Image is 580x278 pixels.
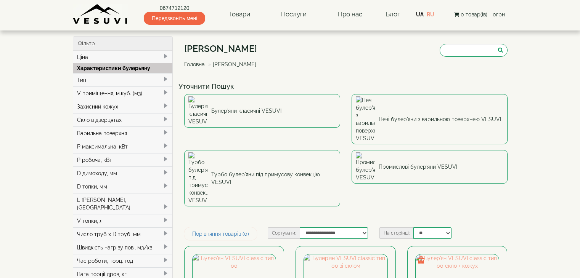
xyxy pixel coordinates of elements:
[73,241,173,254] div: Швидкість нагріву пов., м3/хв
[386,10,400,18] a: Блог
[144,12,205,25] span: Передзвоніть мені
[144,4,205,12] a: 0674712120
[73,153,173,166] div: P робоча, кВт
[330,6,370,23] a: Про нас
[73,51,173,64] div: Ціна
[379,227,413,239] label: На сторінці:
[356,152,375,181] img: Промислові булер'яни VESUVI
[356,96,375,142] img: Печі булер'яни з варильною поверхнею VESUVI
[73,180,173,193] div: D топки, мм
[73,126,173,140] div: Варильна поверхня
[73,4,128,25] img: Завод VESUVI
[273,6,314,23] a: Послуги
[73,166,173,180] div: D димоходу, мм
[73,100,173,113] div: Захисний кожух
[184,44,262,54] h1: [PERSON_NAME]
[178,83,513,90] h4: Уточнити Пошук
[427,11,434,18] a: RU
[184,150,340,206] a: Турбо булер'яни під примусову конвекцію VESUVI Турбо булер'яни під примусову конвекцію VESUVI
[73,214,173,227] div: V топки, л
[73,193,173,214] div: L [PERSON_NAME], [GEOGRAPHIC_DATA]
[73,86,173,100] div: V приміщення, м.куб. (м3)
[268,227,300,239] label: Сортувати:
[184,94,340,128] a: Булер'яни класичні VESUVI Булер'яни класичні VESUVI
[352,150,508,184] a: Промислові булер'яни VESUVI Промислові булер'яни VESUVI
[73,140,173,153] div: P максимальна, кВт
[206,61,256,68] li: [PERSON_NAME]
[416,11,424,18] a: UA
[188,152,207,204] img: Турбо булер'яни під примусову конвекцію VESUVI
[188,96,207,125] img: Булер'яни класичні VESUVI
[452,10,507,19] button: 0 товар(ів) - 0грн
[73,227,173,241] div: Число труб x D труб, мм
[352,94,508,144] a: Печі булер'яни з варильною поверхнею VESUVI Печі булер'яни з варильною поверхнею VESUVI
[184,61,205,67] a: Головна
[184,227,257,240] a: Порівняння товарів (0)
[73,37,173,51] div: Фільтр
[417,256,425,264] img: gift
[73,63,173,73] div: Характеристики булерьяну
[73,113,173,126] div: Скло в дверцятах
[221,6,258,23] a: Товари
[461,11,505,18] span: 0 товар(ів) - 0грн
[73,73,173,86] div: Тип
[73,254,173,267] div: Час роботи, порц. год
